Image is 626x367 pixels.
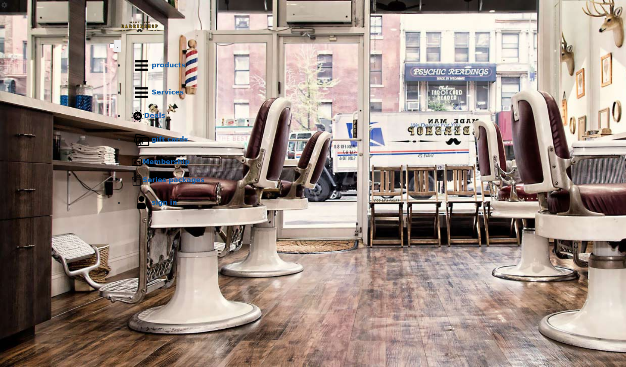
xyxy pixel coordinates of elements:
b: gift cards [152,135,188,143]
a: Productsproducts [125,52,517,79]
b: Services [152,88,184,96]
span: . [117,42,119,50]
button: menu toggle [114,40,121,52]
b: products [152,61,185,69]
a: Series packagesSeries packages [125,171,517,189]
img: Made Man Barbershop logo [109,15,170,39]
b: Series packages [143,176,205,184]
a: sign insign in [125,189,517,216]
img: Deals [131,110,144,123]
b: sign in [152,198,177,206]
a: DealsDeals [125,106,517,126]
a: MembershipMembership [125,153,517,171]
img: Series packages [131,175,143,186]
b: Membership [143,158,190,166]
img: Products [131,55,152,76]
a: Gift cardsgift cards [125,126,517,153]
input: menu toggle [109,43,114,48]
img: Membership [131,157,143,168]
img: sign in [131,193,152,213]
b: Deals [144,111,165,119]
img: Services [131,82,152,103]
img: Gift cards [131,129,152,150]
a: ServicesServices [125,79,517,106]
